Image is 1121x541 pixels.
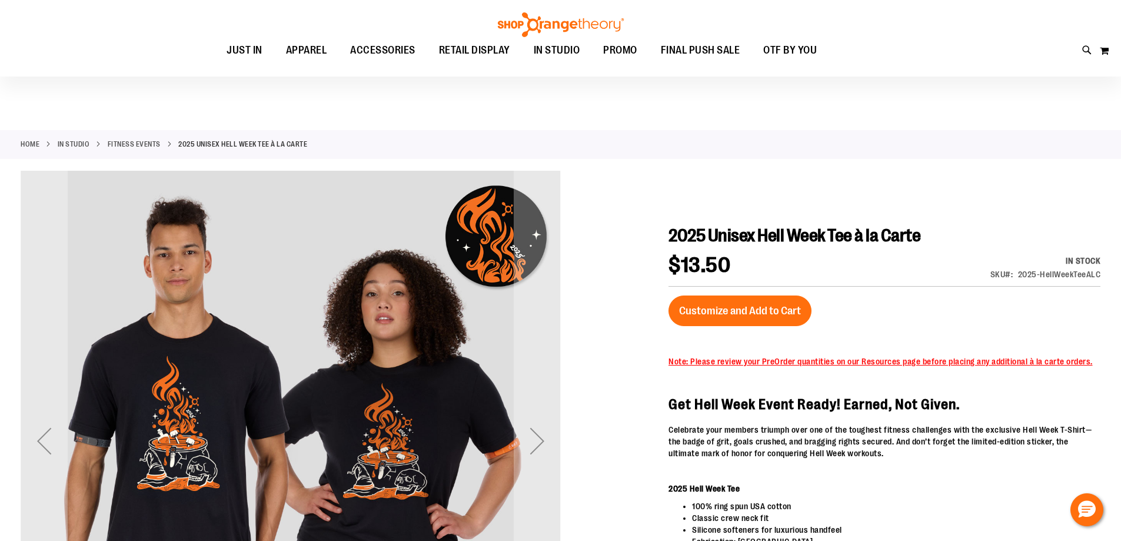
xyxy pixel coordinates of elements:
span: OTF BY YOU [763,37,817,64]
p: Availability: [990,255,1101,267]
a: IN STUDIO [522,37,592,64]
p: Celebrate your members triumph over one of the toughest fitness challenges with the exclusive Hel... [668,424,1100,459]
button: Hello, have a question? Let’s chat. [1070,493,1103,526]
li: 100% ring spun USA cotton [692,500,1100,512]
a: IN STUDIO [58,139,90,150]
span: Note: Please review your PreOrder quantities on our Resources page before placing any additional ... [668,357,1093,366]
span: IN STUDIO [534,37,580,64]
a: Fitness Events [108,139,161,150]
a: JUST IN [215,37,274,64]
span: PROMO [603,37,637,64]
span: 2025 Unisex Hell Week Tee à la Carte [668,225,920,245]
a: OTF BY YOU [751,37,829,64]
li: Classic crew neck fit [692,512,1100,524]
a: APPAREL [274,37,339,64]
a: PROMO [591,37,649,64]
span: FINAL PUSH SALE [661,37,740,64]
li: Silicone softeners for luxurious handfeel [692,524,1100,536]
div: 2025-HellWeekTeeALC [1018,268,1101,280]
span: ACCESSORIES [350,37,415,64]
span: $13.50 [668,253,730,277]
span: JUST IN [227,37,262,64]
strong: SKU [990,270,1013,279]
span: Customize and Add to Cart [679,304,801,317]
a: ACCESSORIES [338,37,427,64]
strong: 2025 Hell Week Tee [668,484,740,493]
button: Customize and Add to Cart [668,296,811,326]
img: Shop Orangetheory [496,12,626,37]
span: APPAREL [286,37,327,64]
strong: Get Hell Week Event Ready! Earned, Not Given. [668,396,960,413]
strong: 2025 Unisex Hell Week Tee à la Carte [178,139,307,150]
a: RETAIL DISPLAY [427,37,522,64]
span: RETAIL DISPLAY [439,37,510,64]
a: FINAL PUSH SALE [649,37,752,64]
a: Home [21,139,39,150]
